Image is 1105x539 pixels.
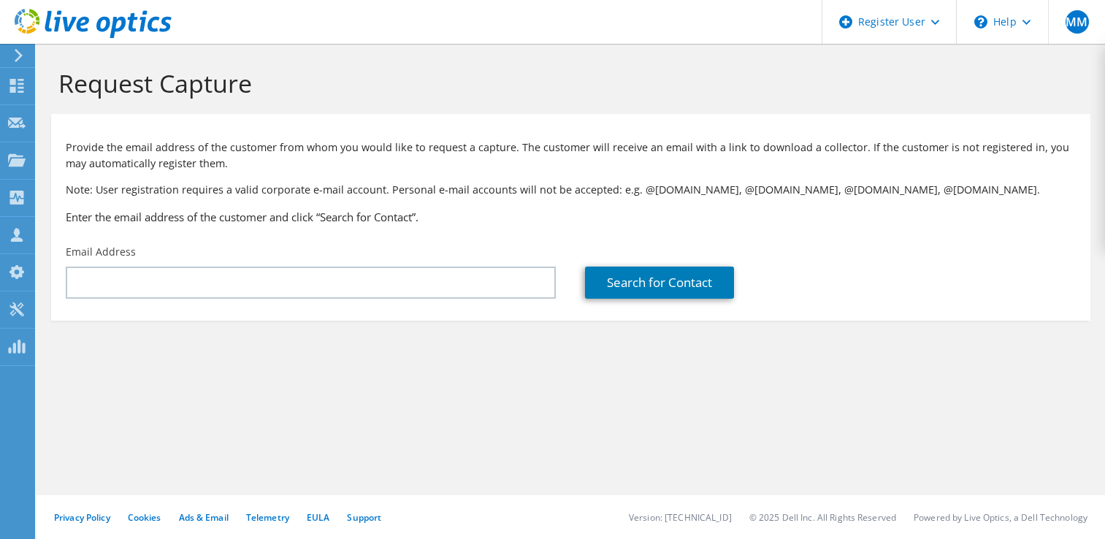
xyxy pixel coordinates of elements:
li: Version: [TECHNICAL_ID] [629,511,732,524]
svg: \n [974,15,987,28]
label: Email Address [66,245,136,259]
a: Cookies [128,511,161,524]
h1: Request Capture [58,68,1076,99]
li: Powered by Live Optics, a Dell Technology [914,511,1087,524]
li: © 2025 Dell Inc. All Rights Reserved [749,511,896,524]
a: Telemetry [246,511,289,524]
a: Search for Contact [585,267,734,299]
h3: Enter the email address of the customer and click “Search for Contact”. [66,209,1076,225]
p: Provide the email address of the customer from whom you would like to request a capture. The cust... [66,139,1076,172]
a: EULA [307,511,329,524]
a: Privacy Policy [54,511,110,524]
span: MM [1066,10,1089,34]
p: Note: User registration requires a valid corporate e-mail account. Personal e-mail accounts will ... [66,182,1076,198]
a: Ads & Email [179,511,229,524]
a: Support [347,511,381,524]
